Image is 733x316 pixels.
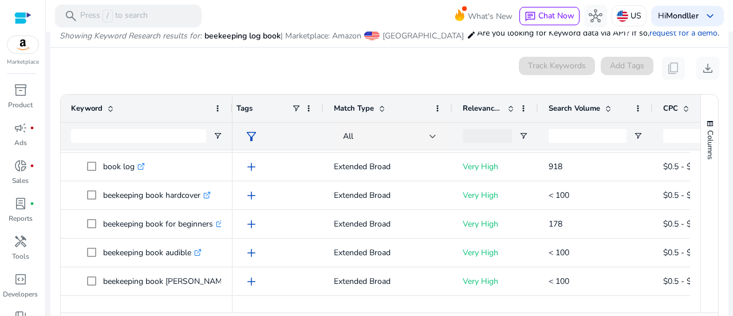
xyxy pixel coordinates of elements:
span: Search Volume [549,103,600,114]
p: US [630,6,641,26]
span: $0.5 - $0.75 [663,190,707,201]
span: Relevance Score [463,103,503,114]
span: All [343,131,353,142]
span: fiber_manual_record [30,163,34,168]
button: download [696,57,719,80]
span: / [103,10,113,22]
span: < 100 [549,247,569,258]
span: What's New [468,6,513,26]
span: [GEOGRAPHIC_DATA] [383,30,464,41]
p: Ads [14,138,27,148]
p: Very High [463,241,528,264]
p: Press to search [80,10,148,22]
span: filter_alt [245,130,258,143]
span: beekeeping log book [204,30,281,41]
span: $0.5 - $0.75 [663,161,707,172]
p: book log [103,155,145,178]
p: Sales [12,175,29,186]
p: beekeeping book hardcover [103,184,211,207]
img: us.svg [617,10,628,22]
span: Tags [237,103,253,114]
span: < 100 [549,276,569,287]
span: < 100 [549,190,569,201]
span: add [245,246,258,260]
p: beekeeping book audible [103,241,202,264]
span: | Marketplace: Amazon [281,30,361,41]
input: Keyword Filter Input [71,129,206,143]
p: Extended Broad [334,270,442,293]
button: chatChat Now [519,7,580,25]
span: add [245,160,258,174]
input: Search Volume Filter Input [549,129,626,143]
span: inventory_2 [14,83,27,97]
span: Columns [705,130,715,159]
span: keyboard_arrow_down [703,9,717,23]
mat-icon: edit [467,28,476,42]
p: Very High [463,270,528,293]
p: Reports [9,213,33,224]
span: $0.5 - $0.75 [663,247,707,258]
p: Extended Broad [334,155,442,178]
span: Chat Now [538,10,574,21]
button: Open Filter Menu [213,131,222,141]
p: Very High [463,155,528,178]
span: campaign [14,121,27,135]
p: Tools [12,251,29,262]
span: add [245,217,258,231]
p: Product [8,100,33,110]
span: lab_profile [14,197,27,210]
span: code_blocks [14,272,27,286]
span: $0.5 - $0.75 [663,219,707,229]
span: fiber_manual_record [30,126,34,130]
span: hub [589,9,602,23]
span: donut_small [14,159,27,173]
span: handyman [14,235,27,248]
p: Very High [463,212,528,236]
span: chat [525,11,536,22]
span: add [245,275,258,288]
span: Keyword [71,103,103,114]
p: beekeeping book [PERSON_NAME] [103,270,239,293]
span: CPC [663,103,678,114]
p: Marketplace [7,58,39,67]
p: Extended Broad [334,184,442,207]
button: Open Filter Menu [519,131,528,141]
i: Showing Keyword Research results for: [60,30,202,41]
button: Open Filter Menu [633,131,643,141]
span: search [64,9,78,23]
span: $0.5 - $0.75 [663,276,707,287]
span: download [701,61,715,75]
p: Developers [3,289,38,299]
p: beekeeping book for beginners [103,212,223,236]
button: hub [584,5,607,28]
span: add [245,189,258,202]
img: amazon.svg [7,36,38,53]
p: Extended Broad [334,241,442,264]
span: 918 [549,161,562,172]
b: Mondller [666,10,699,21]
span: Match Type [334,103,374,114]
p: Very High [463,184,528,207]
p: Hi [658,12,699,20]
span: 178 [549,219,562,229]
span: fiber_manual_record [30,201,34,206]
p: Extended Broad [334,212,442,236]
